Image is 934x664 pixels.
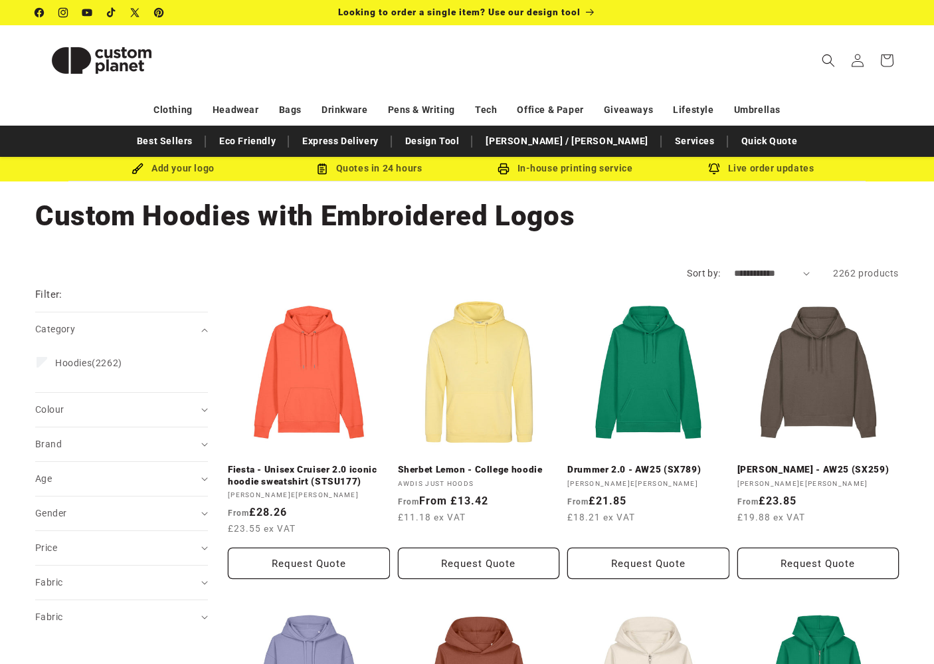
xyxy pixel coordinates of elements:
span: Brand [35,439,62,449]
summary: Brand (0 selected) [35,427,208,461]
summary: Colour (0 selected) [35,393,208,427]
a: Lifestyle [673,98,713,122]
a: Office & Paper [517,98,583,122]
button: Request Quote [228,548,390,579]
div: Live order updates [663,160,859,177]
iframe: Chat Widget [868,600,934,664]
span: Age [35,473,52,484]
span: Category [35,324,75,334]
h1: Custom Hoodies with Embroidered Logos [35,198,899,234]
span: Hoodies [55,358,92,368]
button: Request Quote [567,548,729,579]
img: In-house printing [498,163,510,175]
button: Request Quote [398,548,560,579]
img: Order Updates Icon [316,163,328,175]
span: Colour [35,404,64,415]
a: Express Delivery [296,130,385,153]
img: Order updates [708,163,720,175]
a: Eco Friendly [213,130,282,153]
span: Fabric [35,611,62,622]
span: 2262 products [833,268,899,278]
a: Custom Planet [31,25,173,95]
summary: Search [814,46,843,75]
div: Add your logo [75,160,271,177]
span: Looking to order a single item? Use our design tool [338,7,581,17]
button: Request Quote [737,548,899,579]
span: Gender [35,508,66,518]
h2: Filter: [35,287,62,302]
a: Umbrellas [734,98,781,122]
span: Price [35,542,57,553]
a: Sherbet Lemon - College hoodie [398,464,560,476]
a: Services [668,130,721,153]
a: Drummer 2.0 - AW25 (SX789) [567,464,729,476]
a: [PERSON_NAME] / [PERSON_NAME] [479,130,654,153]
summary: Gender (0 selected) [35,497,208,530]
a: [PERSON_NAME] - AW25 (SX259) [737,464,899,476]
a: Clothing [153,98,193,122]
a: Design Tool [399,130,466,153]
span: Fabric [35,577,62,588]
summary: Fabric (0 selected) [35,566,208,600]
label: Sort by: [687,268,720,278]
img: Custom Planet [35,31,168,90]
a: Quick Quote [735,130,804,153]
a: Pens & Writing [388,98,455,122]
span: (2262) [55,357,122,369]
img: Brush Icon [132,163,143,175]
a: Fiesta - Unisex Cruiser 2.0 iconic hoodie sweatshirt (STSU177) [228,464,390,487]
a: Tech [475,98,497,122]
a: Best Sellers [130,130,199,153]
a: Giveaways [604,98,653,122]
summary: Category (0 selected) [35,312,208,346]
summary: Price [35,531,208,565]
a: Drinkware [322,98,367,122]
div: Quotes in 24 hours [271,160,467,177]
summary: Fabric (0 selected) [35,600,208,634]
a: Bags [279,98,302,122]
a: Headwear [213,98,259,122]
summary: Age (0 selected) [35,462,208,496]
div: In-house printing service [467,160,663,177]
